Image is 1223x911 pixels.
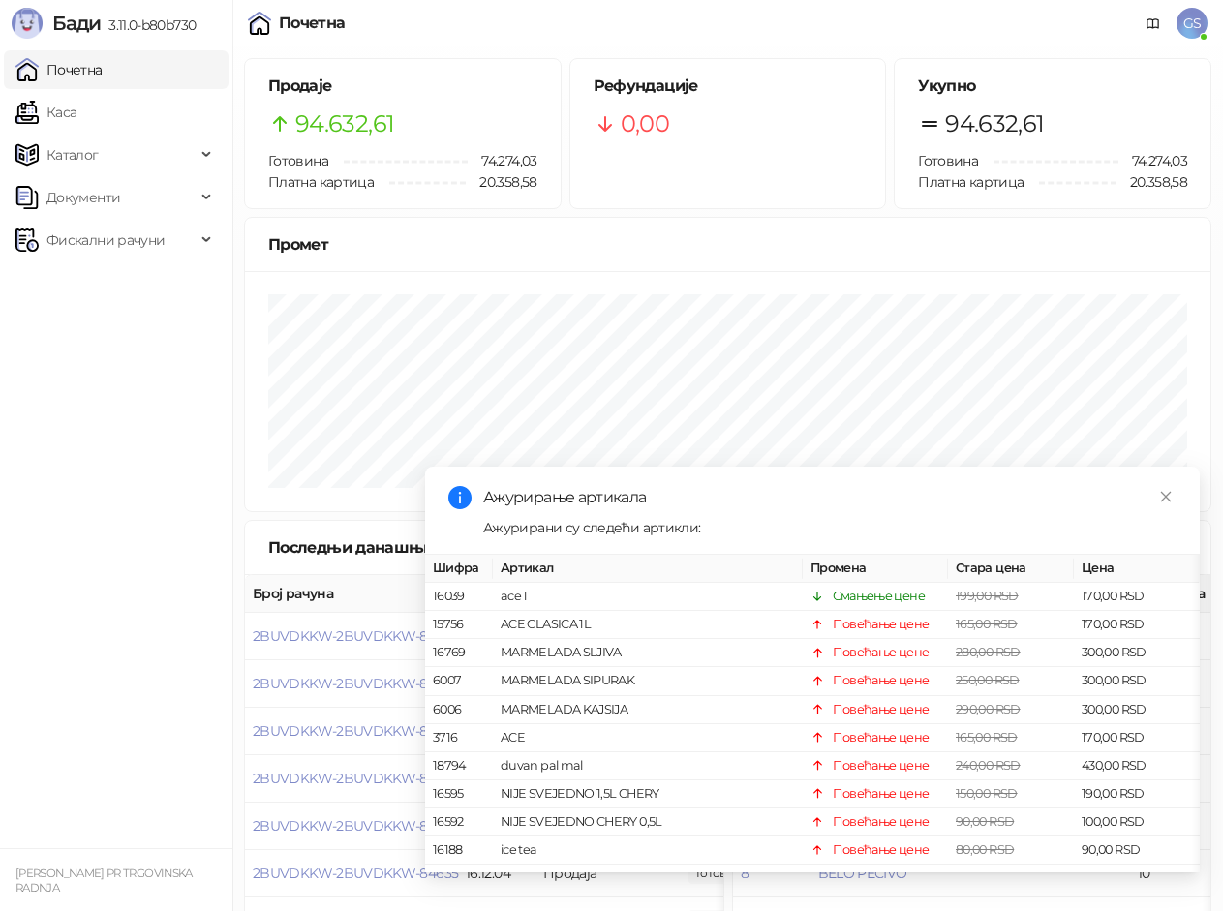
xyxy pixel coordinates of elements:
a: Почетна [15,50,103,89]
th: Артикал [493,555,803,583]
td: 16039 [425,583,493,611]
td: 18794 [425,752,493,780]
div: Повећање цене [833,784,930,804]
div: Повећање цене [833,868,930,888]
span: 240,00 RSD [956,758,1021,773]
td: 16769 [425,639,493,667]
button: 2BUVDKKW-2BUVDKKW-84637 [253,770,458,787]
span: 199,00 RSD [956,589,1019,603]
td: 16595 [425,780,493,808]
div: Смањење цене [833,587,925,606]
td: 16100 [425,865,493,893]
div: Повећање цене [833,840,930,860]
th: Промена [803,555,948,583]
td: duvan pal mal [493,752,803,780]
td: 16592 [425,808,493,836]
span: Документи [46,178,120,217]
td: 3716 [425,724,493,752]
img: Logo [12,8,43,39]
td: ACE CLASICA 1L [493,611,803,639]
span: 3.11.0-b80b730 [101,16,196,34]
td: ACE [493,724,803,752]
div: Повећање цене [833,643,930,662]
th: Шифра [425,555,493,583]
h5: Продаје [268,75,537,98]
td: 170,00 RSD [1074,724,1200,752]
span: 80,00 RSD [956,870,1014,885]
th: Стара цена [948,555,1074,583]
span: Платна картица [918,173,1024,191]
a: Close [1155,486,1177,507]
td: 90,00 RSD [1074,865,1200,893]
div: Повећање цене [833,728,930,747]
span: 20.358,58 [1116,171,1187,193]
td: 190,00 RSD [1074,780,1200,808]
button: 2BUVDKKW-2BUVDKKW-84635 [253,865,458,882]
span: GS [1177,8,1208,39]
div: Повећање цене [833,699,930,718]
span: Платна картица [268,173,374,191]
div: Повећање цене [833,671,930,690]
td: 90,00 RSD [1074,836,1200,865]
span: 165,00 RSD [956,730,1018,744]
td: 170,00 RSD [1074,611,1200,639]
h5: Рефундације [594,75,863,98]
td: ice tea breskva0,5l [493,865,803,893]
span: 94.632,61 [945,106,1044,142]
td: 300,00 RSD [1074,639,1200,667]
span: 74.274,03 [468,150,536,171]
td: 300,00 RSD [1074,695,1200,723]
div: Ажурирање артикала [483,486,1177,509]
button: 2BUVDKKW-2BUVDKKW-84640 [253,627,460,645]
th: Цена [1074,555,1200,583]
small: [PERSON_NAME] PR TRGOVINSKA RADNJA [15,866,193,895]
a: Каса [15,93,76,132]
button: 2BUVDKKW-2BUVDKKW-84638 [253,722,459,740]
th: Број рачуна [245,575,458,613]
td: MARMELADA SIPURAK [493,667,803,695]
div: Повећање цене [833,756,930,775]
div: Промет [268,232,1187,257]
span: 0,00 [621,106,669,142]
a: Документација [1138,8,1169,39]
td: 430,00 RSD [1074,752,1200,780]
td: 15756 [425,611,493,639]
div: Повећање цене [833,812,930,832]
span: 250,00 RSD [956,673,1020,687]
td: 170,00 RSD [1074,583,1200,611]
div: Повећање цене [833,615,930,634]
td: ice tea [493,836,803,865]
td: MARMELADA KAJSIJA [493,695,803,723]
span: 165,00 RSD [956,617,1018,631]
div: Ажурирани су следећи артикли: [483,517,1177,538]
td: NIJE SVEJEDNO CHERY 0,5L [493,808,803,836]
td: NIJE SVEJEDNO 1,5L CHERY [493,780,803,808]
button: 2BUVDKKW-2BUVDKKW-84636 [253,817,459,835]
span: Каталог [46,136,99,174]
span: 94.632,61 [295,106,394,142]
span: 74.274,03 [1118,150,1187,171]
span: info-circle [448,486,472,509]
div: Почетна [279,15,346,31]
td: 16188 [425,836,493,865]
span: Готовина [268,152,328,169]
span: 80,00 RSD [956,842,1014,857]
span: 290,00 RSD [956,701,1021,715]
span: close [1159,490,1173,503]
td: 6006 [425,695,493,723]
button: 2BUVDKKW-2BUVDKKW-84639 [253,675,459,692]
span: 90,00 RSD [956,814,1014,829]
td: ace 1 [493,583,803,611]
span: Готовина [918,152,978,169]
span: Бади [52,12,101,35]
td: 6007 [425,667,493,695]
span: 20.358,58 [466,171,536,193]
td: 100,00 RSD [1074,808,1200,836]
span: Фискални рачуни [46,221,165,259]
